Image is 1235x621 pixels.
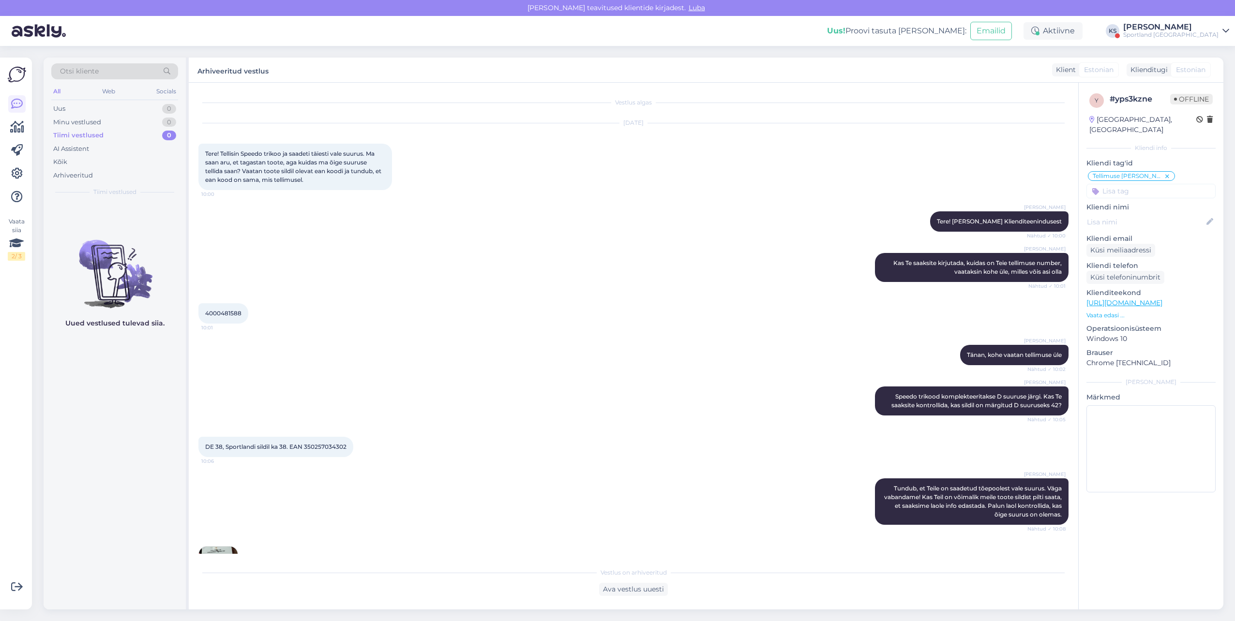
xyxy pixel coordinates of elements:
[1086,234,1216,244] p: Kliendi email
[599,583,668,596] div: Ava vestlus uuesti
[1086,311,1216,320] p: Vaata edasi ...
[8,252,25,261] div: 2 / 3
[162,104,176,114] div: 0
[205,310,241,317] span: 4000481588
[891,393,1063,409] span: Speedo trikood komplekteeritakse D suuruse järgi. Kas Te saaksite kontrollida, kas sildil on märg...
[198,118,1069,127] div: [DATE]
[1089,115,1196,135] div: [GEOGRAPHIC_DATA], [GEOGRAPHIC_DATA]
[1086,244,1155,257] div: Küsi meiliaadressi
[1170,94,1213,104] span: Offline
[1024,337,1066,344] span: [PERSON_NAME]
[53,131,104,140] div: Tiimi vestlused
[1086,158,1216,168] p: Kliendi tag'id
[1093,173,1164,179] span: Tellimuse [PERSON_NAME] info
[970,22,1012,40] button: Emailid
[1087,217,1205,227] input: Lisa nimi
[967,351,1062,358] span: Tänan, kohe vaatan tellimuse üle
[53,104,65,114] div: Uus
[1084,65,1114,75] span: Estonian
[8,217,25,261] div: Vaata siia
[1024,471,1066,478] span: [PERSON_NAME]
[1027,366,1066,373] span: Nähtud ✓ 10:02
[1106,24,1119,38] div: KS
[93,188,136,196] span: Tiimi vestlused
[53,118,101,127] div: Minu vestlused
[60,66,99,76] span: Otsi kliente
[201,324,238,331] span: 10:01
[201,191,238,198] span: 10:00
[44,222,186,310] img: No chats
[65,318,165,328] p: Uued vestlused tulevad siia.
[162,118,176,127] div: 0
[1110,93,1170,105] div: # yps3kzne
[884,485,1063,518] span: Tundub, et Teile on saadetud tõepoolest vale suurus. Väga vabandame! Kas Teil on võimalik meile t...
[1086,324,1216,334] p: Operatsioonisüsteem
[1123,23,1219,31] div: [PERSON_NAME]
[205,150,383,183] span: Tere! Tellisin Speedo trikoo ja saadeti täiesti vale suurus. Ma saan aru, et tagastan toote, aga ...
[205,443,346,450] span: DE 38, Sportlandi sildil ka 38. EAN 350257034302
[1123,31,1219,39] div: Sportland [GEOGRAPHIC_DATA]
[893,259,1063,275] span: Kas Te saaksite kirjutada, kuidas on Teie tellimuse number, vaataksin kohe üle, milles võis asi olla
[199,547,238,585] img: Attachment
[1086,271,1164,284] div: Küsi telefoninumbrit
[1024,245,1066,252] span: [PERSON_NAME]
[162,131,176,140] div: 0
[1086,334,1216,344] p: Windows 10
[601,568,667,577] span: Vestlus on arhiveeritud
[1027,416,1066,423] span: Nähtud ✓ 10:05
[51,85,62,98] div: All
[1086,392,1216,402] p: Märkmed
[827,26,845,35] b: Uus!
[1086,202,1216,212] p: Kliendi nimi
[1024,204,1066,211] span: [PERSON_NAME]
[1024,22,1083,40] div: Aktiivne
[1086,144,1216,152] div: Kliendi info
[53,157,67,167] div: Kõik
[1027,525,1066,532] span: Nähtud ✓ 10:08
[686,3,708,12] span: Luba
[53,171,93,180] div: Arhiveeritud
[1086,358,1216,368] p: Chrome [TECHNICAL_ID]
[1027,232,1066,239] span: Nähtud ✓ 10:00
[1086,378,1216,386] div: [PERSON_NAME]
[1086,261,1216,271] p: Kliendi telefon
[1086,184,1216,198] input: Lisa tag
[827,25,966,37] div: Proovi tasuta [PERSON_NAME]:
[198,98,1069,107] div: Vestlus algas
[1052,65,1076,75] div: Klient
[197,63,269,76] label: Arhiveeritud vestlus
[1095,97,1099,104] span: y
[1086,348,1216,358] p: Brauser
[1127,65,1168,75] div: Klienditugi
[1024,379,1066,386] span: [PERSON_NAME]
[1086,288,1216,298] p: Klienditeekond
[100,85,117,98] div: Web
[1176,65,1205,75] span: Estonian
[8,65,26,84] img: Askly Logo
[1123,23,1229,39] a: [PERSON_NAME]Sportland [GEOGRAPHIC_DATA]
[201,458,238,465] span: 10:06
[154,85,178,98] div: Socials
[1086,298,1162,307] a: [URL][DOMAIN_NAME]
[937,218,1062,225] span: Tere! [PERSON_NAME] Klienditeenindusest
[1028,282,1066,290] span: Nähtud ✓ 10:01
[53,144,89,154] div: AI Assistent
